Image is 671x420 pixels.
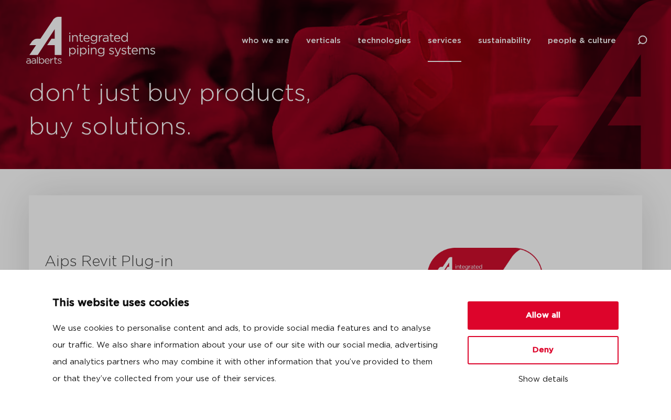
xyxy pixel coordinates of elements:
h1: don't just buy products, buy solutions. [29,77,330,144]
a: people & culture [548,19,616,62]
button: Show details [468,371,619,388]
p: This website uses cookies [52,295,442,312]
p: We use cookies to personalise content and ads, to provide social media features and to analyse ou... [52,320,442,387]
a: sustainability [478,19,531,62]
a: services [428,19,461,62]
button: Allow all [468,301,619,330]
button: Deny [468,336,619,364]
h3: Aips Revit Plug-in [45,251,320,272]
a: verticals [306,19,341,62]
a: technologies [358,19,411,62]
img: Aalberts_IPS_icon_revit_plugin_rgb.png.webp [335,195,634,416]
nav: Menu [242,19,616,62]
a: who we are [242,19,289,62]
